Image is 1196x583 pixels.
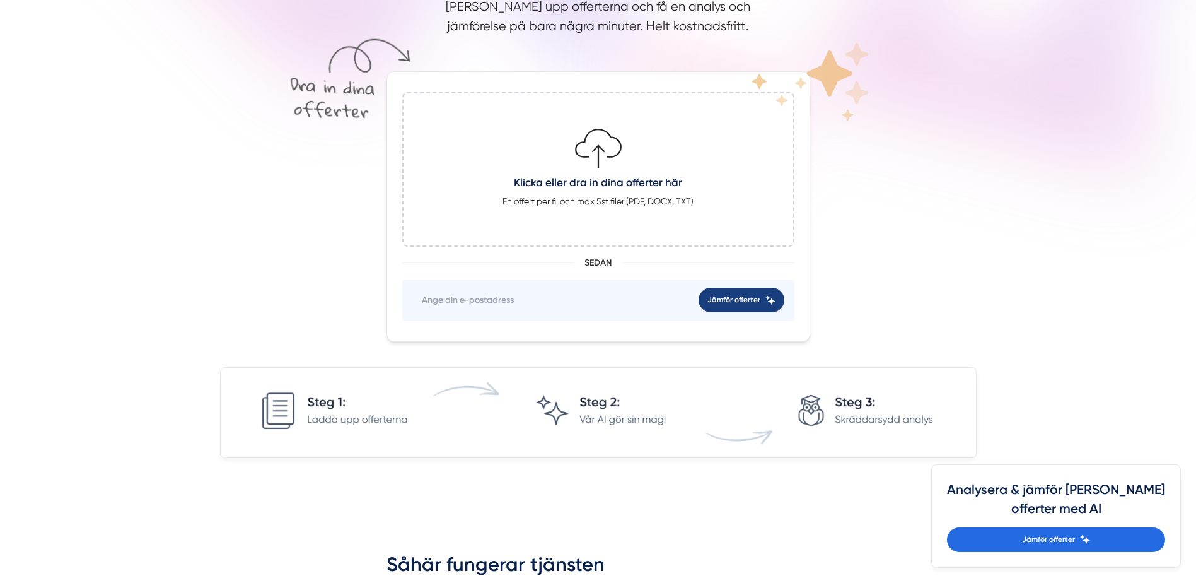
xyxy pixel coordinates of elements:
span: Jämför offerter [1022,534,1075,546]
img: Dra in offerter här. [274,28,412,128]
button: Jämför offerter [699,288,784,312]
h4: Analysera & jämför [PERSON_NAME] offerter med AI [947,480,1165,527]
span: sedan [584,257,612,269]
img: Hur det fungerar. [241,373,956,452]
input: Ange din e-postadress [412,287,691,314]
span: Jämför offerter [707,294,760,306]
a: Jämför offerter [947,527,1165,552]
